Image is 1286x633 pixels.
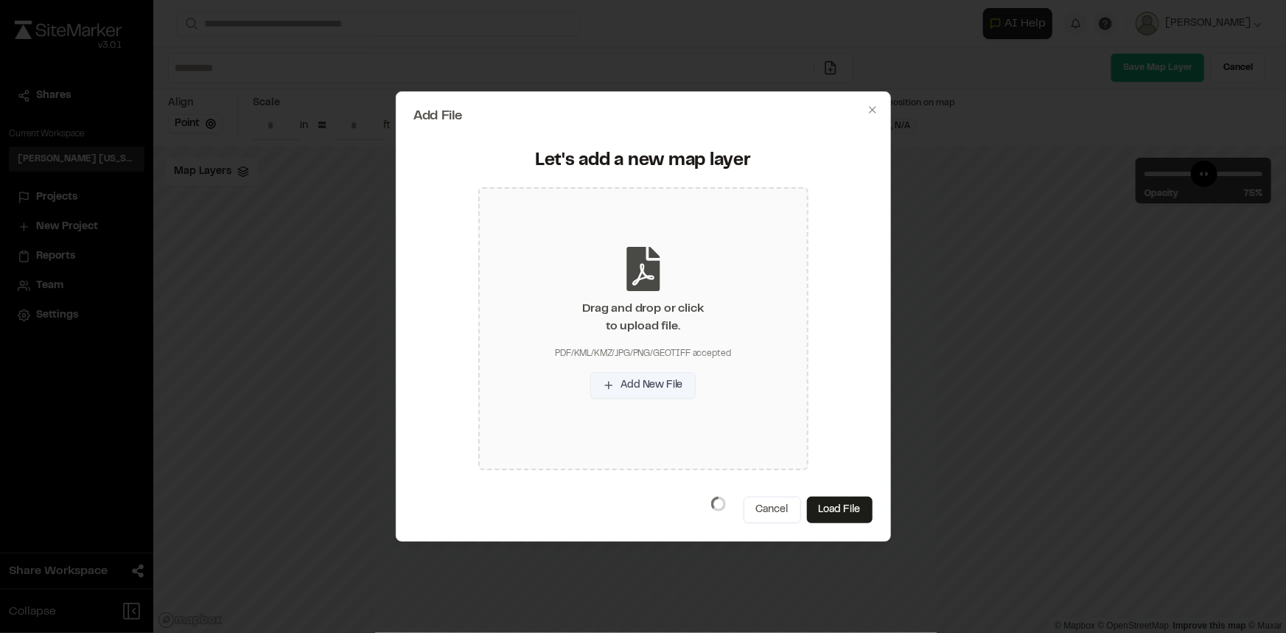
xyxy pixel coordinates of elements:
[582,300,703,335] div: Drag and drop or click to upload file.
[590,372,695,399] button: Add New File
[414,110,873,123] h2: Add File
[423,150,864,173] div: Let's add a new map layer
[807,497,873,523] button: Load File
[478,187,808,470] div: Drag and drop or clickto upload file.PDF/KML/KMZ/JPG/PNG/GEOTIFF acceptedAdd New File
[555,347,730,360] div: PDF/KML/KMZ/JPG/PNG/GEOTIFF accepted
[744,497,801,523] button: Cancel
